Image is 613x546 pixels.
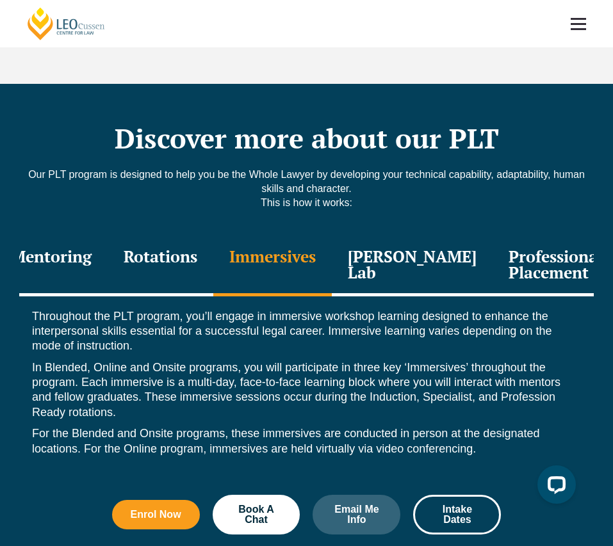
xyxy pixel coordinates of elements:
div: Immersives [213,236,332,296]
iframe: LiveChat chat widget [527,460,581,514]
a: [PERSON_NAME] Centre for Law [26,6,107,41]
a: Book A Chat [213,495,300,534]
span: Email Me Info [330,504,383,525]
a: Enrol Now [112,500,200,529]
a: Email Me Info [313,495,400,534]
a: Intake Dates [413,495,501,534]
span: Book A Chat [230,504,283,525]
div: Our PLT program is designed to help you be the Whole Lawyer by developing your technical capabili... [19,168,594,223]
h2: Discover more about our PLT [19,122,594,154]
div: Rotations [108,236,213,296]
span: Intake Dates [430,504,484,525]
span: Enrol Now [130,510,181,520]
p: In Blended, Online and Onsite programs, you will participate in three key ‘Immersives’ throughout... [32,360,581,421]
p: For the Blended and Onsite programs, these immersives are conducted in person at the designated l... [32,426,581,456]
p: Throughout the PLT program, you’ll engage in immersive workshop learning designed to enhance the ... [32,309,581,354]
div: [PERSON_NAME] Lab [332,236,493,296]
